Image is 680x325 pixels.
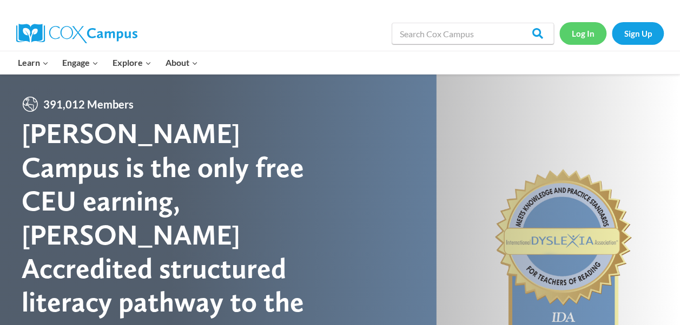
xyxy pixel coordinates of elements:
input: Search Cox Campus [392,23,554,44]
span: 391,012 Members [39,96,138,113]
button: Child menu of Learn [11,51,56,74]
button: Child menu of Engage [56,51,106,74]
nav: Secondary Navigation [559,22,664,44]
button: Child menu of About [159,51,205,74]
button: Child menu of Explore [105,51,159,74]
a: Log In [559,22,606,44]
a: Sign Up [612,22,664,44]
nav: Primary Navigation [11,51,204,74]
img: Cox Campus [16,24,137,43]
